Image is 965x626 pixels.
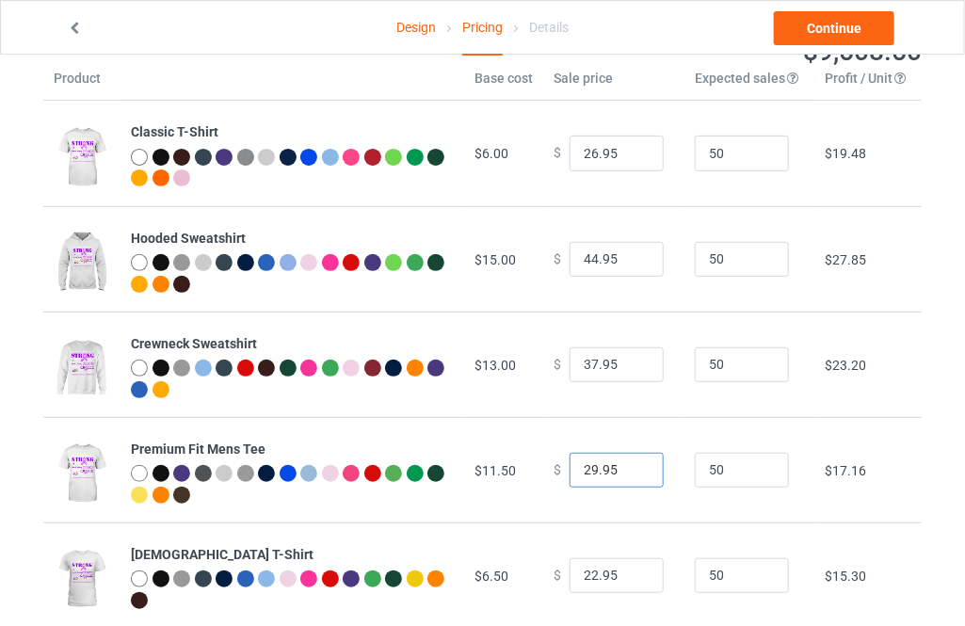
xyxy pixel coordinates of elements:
span: $ [554,251,561,266]
span: $15.00 [474,252,516,267]
th: Base cost [464,69,543,101]
span: $13.00 [474,358,516,373]
span: $15.30 [825,569,866,584]
b: Crewneck Sweatshirt [131,336,257,351]
span: $ [554,357,561,372]
span: $6.50 [474,569,508,584]
span: $19.48 [825,146,866,161]
img: heather_texture.png [237,465,254,482]
span: $ [554,462,561,477]
span: $ [554,146,561,161]
span: $27.85 [825,252,866,267]
th: Product [43,69,121,101]
th: Sale price [543,69,684,101]
div: Pricing [462,1,503,56]
b: Classic T-Shirt [131,124,218,139]
th: Expected sales [684,69,814,101]
span: $11.50 [474,463,516,478]
span: $23.20 [825,358,866,373]
b: Premium Fit Mens Tee [131,441,265,457]
div: Details [529,1,569,54]
span: $17.16 [825,463,866,478]
b: Hooded Sweatshirt [131,231,246,246]
a: Continue [774,11,894,45]
span: $ [554,568,561,583]
span: $6.00 [474,146,508,161]
img: heather_texture.png [237,149,254,166]
th: Profit / Unit [814,69,922,101]
a: Design [396,1,436,54]
b: [DEMOGRAPHIC_DATA] T-Shirt [131,547,314,562]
